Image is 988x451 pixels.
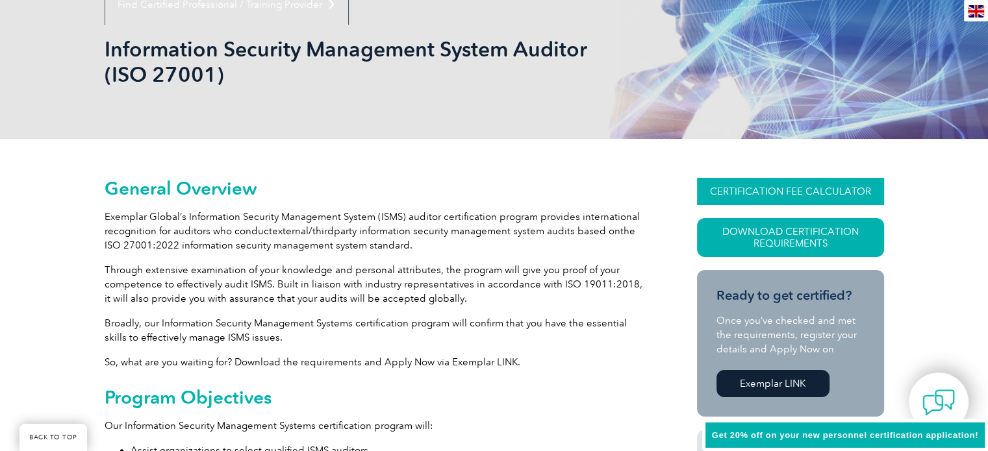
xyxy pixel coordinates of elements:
span: party information security management system audits based on [334,225,620,237]
a: Exemplar LINK [716,370,830,397]
h3: Ready to get certified? [716,287,865,304]
h1: Information Security Management System Auditor (ISO 27001) [105,36,603,87]
span: external/third [272,225,334,237]
p: Our Information Security Management Systems certification program will: [105,419,650,433]
p: Broadly, our Information Security Management Systems certification program will confirm that you ... [105,316,650,345]
h2: Program Objectives [105,387,650,408]
span: Get 20% off on your new personnel certification application! [712,430,978,440]
h2: General Overview [105,178,650,199]
a: BACK TO TOP [19,424,87,451]
img: contact-chat.png [922,386,955,419]
p: So, what are you waiting for? Download the requirements and Apply Now via Exemplar LINK. [105,355,650,369]
img: en [968,5,984,18]
p: Through extensive examination of your knowledge and personal attributes, the program will give yo... [105,263,650,306]
a: CERTIFICATION FEE CALCULATOR [697,178,884,205]
a: Download Certification Requirements [697,218,884,257]
p: Once you’ve checked and met the requirements, register your details and Apply Now on [716,313,865,356]
p: Exemplar Global’s Information Security Management System (ISMS) auditor certification program pro... [105,210,650,252]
